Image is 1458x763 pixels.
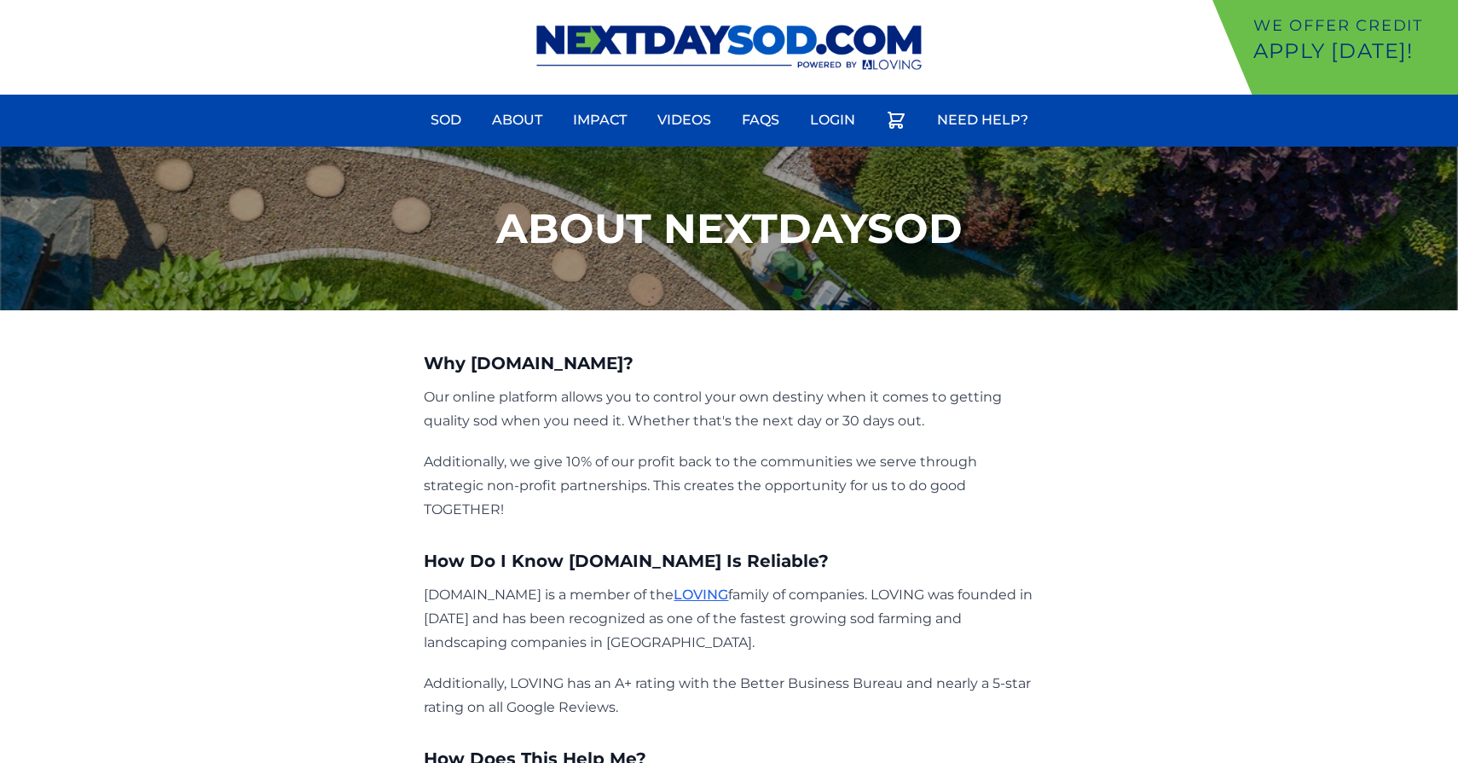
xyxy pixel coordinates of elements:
p: Apply [DATE]! [1253,38,1451,65]
h1: About NextDaySod [496,208,963,249]
a: FAQs [732,100,790,141]
a: Login [800,100,865,141]
a: Need Help? [927,100,1039,141]
p: Additionally, we give 10% of our profit back to the communities we serve through strategic non-pr... [424,450,1033,522]
a: LOVING [674,587,728,603]
p: Our online platform allows you to control your own destiny when it comes to getting quality sod w... [424,385,1033,433]
a: Sod [420,100,472,141]
h3: How Do I Know [DOMAIN_NAME] Is Reliable? [424,549,1033,573]
h3: Why [DOMAIN_NAME]? [424,351,1033,375]
p: [DOMAIN_NAME] is a member of the family of companies. LOVING was founded in [DATE] and has been r... [424,583,1033,655]
p: We offer Credit [1253,14,1451,38]
a: About [482,100,553,141]
a: Impact [563,100,637,141]
a: Videos [647,100,721,141]
p: Additionally, LOVING has an A+ rating with the Better Business Bureau and nearly a 5-star rating ... [424,672,1033,720]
